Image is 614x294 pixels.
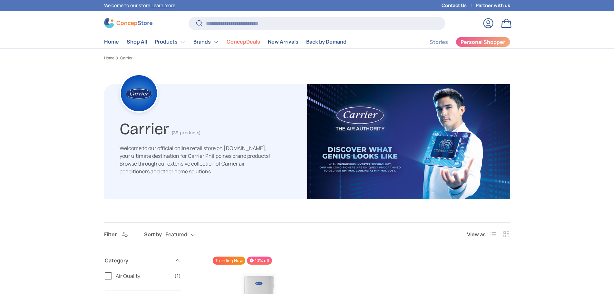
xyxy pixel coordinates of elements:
[166,229,208,240] button: Featured
[104,35,119,48] a: Home
[127,35,147,48] a: Shop All
[213,257,245,265] span: Trending Now
[166,231,187,238] span: Featured
[227,35,260,48] a: ConcepDeals
[104,231,128,238] button: Filter
[190,35,223,48] summary: Brands
[442,2,476,9] a: Contact Us
[461,39,505,45] span: Personal Shopper
[104,231,117,238] span: Filter
[414,35,510,48] nav: Secondary
[120,56,132,60] a: Carrier
[104,35,346,48] nav: Primary
[116,272,171,280] span: Air Quality
[174,272,181,280] span: (1)
[193,35,219,48] a: Brands
[151,2,175,8] a: Learn more
[306,35,346,48] a: Back by Demand
[105,257,171,264] span: Category
[104,55,510,61] nav: Breadcrumbs
[104,18,152,28] img: ConcepStore
[247,257,272,265] span: 10% off
[120,144,271,175] p: Welcome to our official online retail store on [DOMAIN_NAME], your ultimate destination for Carri...
[120,117,169,138] h1: Carrier
[144,230,166,238] label: Sort by
[456,37,510,47] a: Personal Shopper
[172,130,200,136] span: (39 products)
[476,2,510,9] a: Partner with us
[268,35,298,48] a: New Arrivals
[430,36,448,48] a: Stories
[307,84,510,199] img: carrier-banner-image-concepstore
[151,35,190,48] summary: Products
[467,230,486,238] span: View as
[105,249,181,272] summary: Category
[104,56,114,60] a: Home
[104,2,175,9] p: Welcome to our store.
[155,35,186,48] a: Products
